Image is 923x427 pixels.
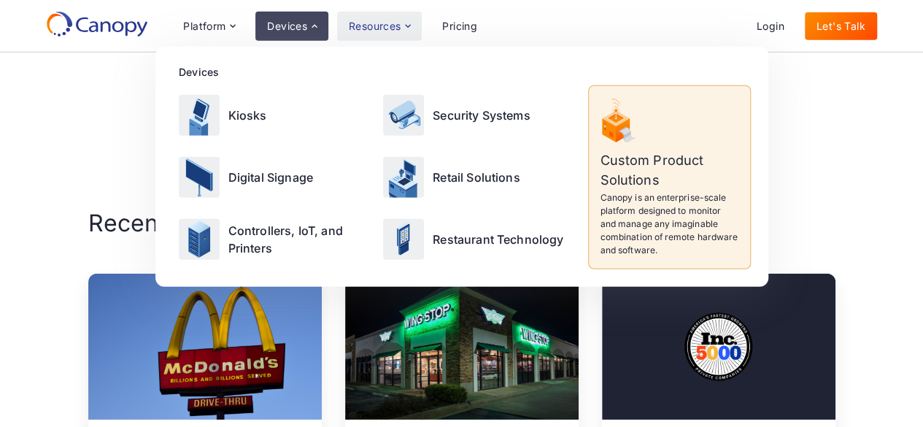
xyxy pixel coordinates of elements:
div: Resources [349,21,401,31]
a: Custom Product SolutionsCanopy is an enterprise-scale platform designed to monitor and manage any... [588,85,751,269]
a: Retail Solutions [377,147,579,207]
p: Controllers, IoT, and Printers [228,222,369,257]
p: Restaurant Technology [433,231,563,248]
a: Login [745,12,796,40]
p: Custom Product Solutions [600,150,738,190]
a: Kiosks [173,85,375,145]
a: Pricing [430,12,489,40]
p: Kiosks [228,107,267,124]
p: Digital Signage [228,169,313,186]
div: Platform [183,21,225,31]
div: Resources [337,12,422,41]
a: Restaurant Technology [377,210,579,269]
div: Devices [255,12,328,41]
div: Devices [179,64,751,80]
h2: Recent Articles [88,208,257,239]
div: Platform [171,12,247,41]
p: Security Systems [433,107,530,124]
div: Devices [267,21,307,31]
a: Let's Talk [805,12,877,40]
a: Digital Signage [173,147,375,207]
nav: Devices [155,47,768,287]
a: Controllers, IoT, and Printers [173,210,375,269]
a: Security Systems [377,85,579,145]
p: Retail Solutions [433,169,520,186]
p: Canopy is an enterprise-scale platform designed to monitor and manage any imaginable combination ... [600,191,738,257]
